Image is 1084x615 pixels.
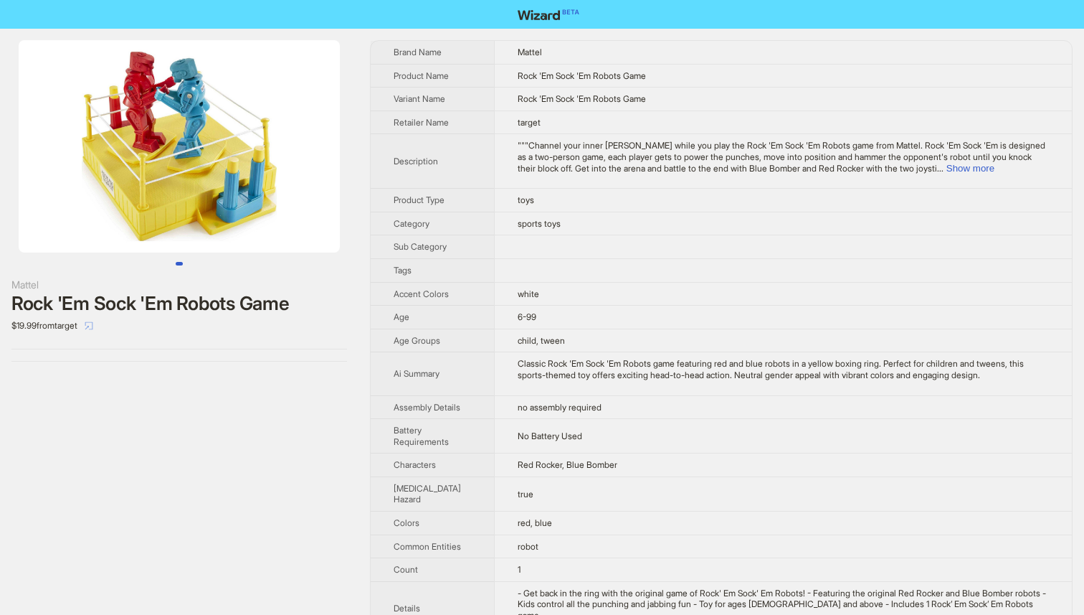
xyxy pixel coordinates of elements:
[518,517,552,528] span: red, blue
[518,489,533,499] span: true
[518,47,542,57] span: Mattel
[394,541,461,552] span: Common Entities
[937,163,943,174] span: ...
[394,241,447,252] span: Sub Category
[19,40,340,253] img: Rock 'Em Sock 'Em Robots Game Rock 'Em Sock 'Em Robots Game image 1
[176,262,183,266] button: Go to slide 1
[518,311,536,322] span: 6-99
[394,93,445,104] span: Variant Name
[394,117,449,128] span: Retailer Name
[946,163,994,174] button: Expand
[11,293,347,314] div: Rock 'Em Sock 'Em Robots Game
[394,335,440,346] span: Age Groups
[394,194,444,205] span: Product Type
[394,368,439,379] span: Ai Summary
[394,425,449,447] span: Battery Requirements
[11,314,347,337] div: $19.99 from target
[518,288,539,299] span: white
[518,564,520,575] span: 1
[394,311,409,322] span: Age
[394,265,412,276] span: Tags
[85,321,93,330] span: select
[518,140,1045,173] span: """Channel your inner [PERSON_NAME] while you play the Rock 'Em Sock 'Em Robots game from Mattel....
[518,358,1049,380] div: Classic Rock 'Em Sock 'Em Robots game featuring red and blue robots in a yellow boxing ring. Perf...
[518,140,1049,174] div: """Channel your inner Rocky Balboa while you play the Rock 'Em Sock 'Em Robots game from Mattel. ...
[394,70,449,81] span: Product Name
[518,218,561,229] span: sports toys
[394,156,438,166] span: Description
[394,218,429,229] span: Category
[518,70,646,81] span: Rock 'Em Sock 'Em Robots Game
[394,483,461,505] span: [MEDICAL_DATA] Hazard
[394,564,418,575] span: Count
[518,117,541,128] span: target
[518,402,602,413] span: no assembly required
[518,194,534,205] span: toys
[394,402,460,413] span: Assembly Details
[394,517,419,528] span: Colors
[518,459,617,470] span: Red Rocker, Blue Bomber
[518,93,646,104] span: Rock 'Em Sock 'Em Robots Game
[394,288,449,299] span: Accent Colors
[394,47,442,57] span: Brand Name
[518,431,582,441] span: No Battery Used
[518,335,565,346] span: child, tween
[11,277,347,293] div: Mattel
[394,603,420,614] span: Details
[394,459,436,470] span: Characters
[518,541,538,552] span: robot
